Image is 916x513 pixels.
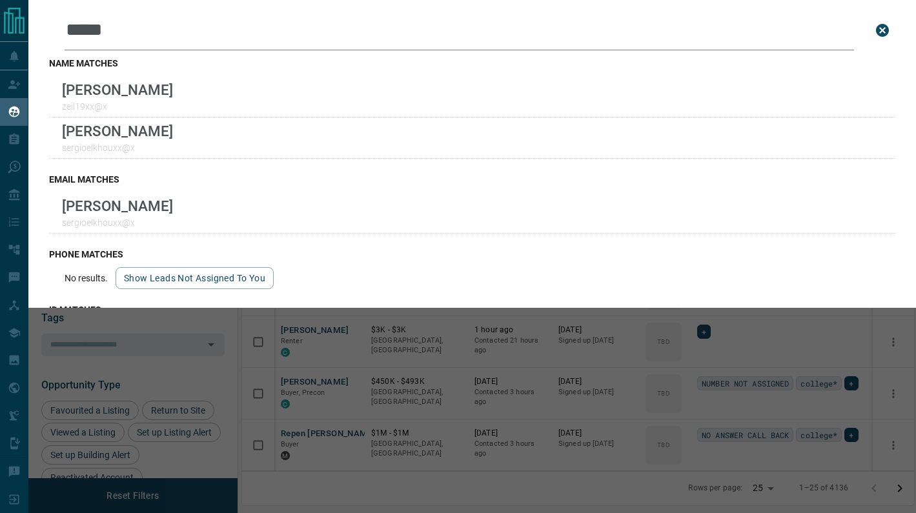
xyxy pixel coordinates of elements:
p: [PERSON_NAME] [62,123,173,139]
p: sergioelkhouxx@x [62,143,173,153]
p: [PERSON_NAME] [62,197,173,214]
button: close search bar [870,17,895,43]
p: zeil19xx@x [62,101,173,112]
p: sergioelkhouxx@x [62,217,173,228]
p: [PERSON_NAME] [62,81,173,98]
button: show leads not assigned to you [116,267,274,289]
h3: phone matches [49,249,895,259]
h3: name matches [49,58,895,68]
p: No results. [65,273,108,283]
h3: id matches [49,305,895,315]
h3: email matches [49,174,895,185]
